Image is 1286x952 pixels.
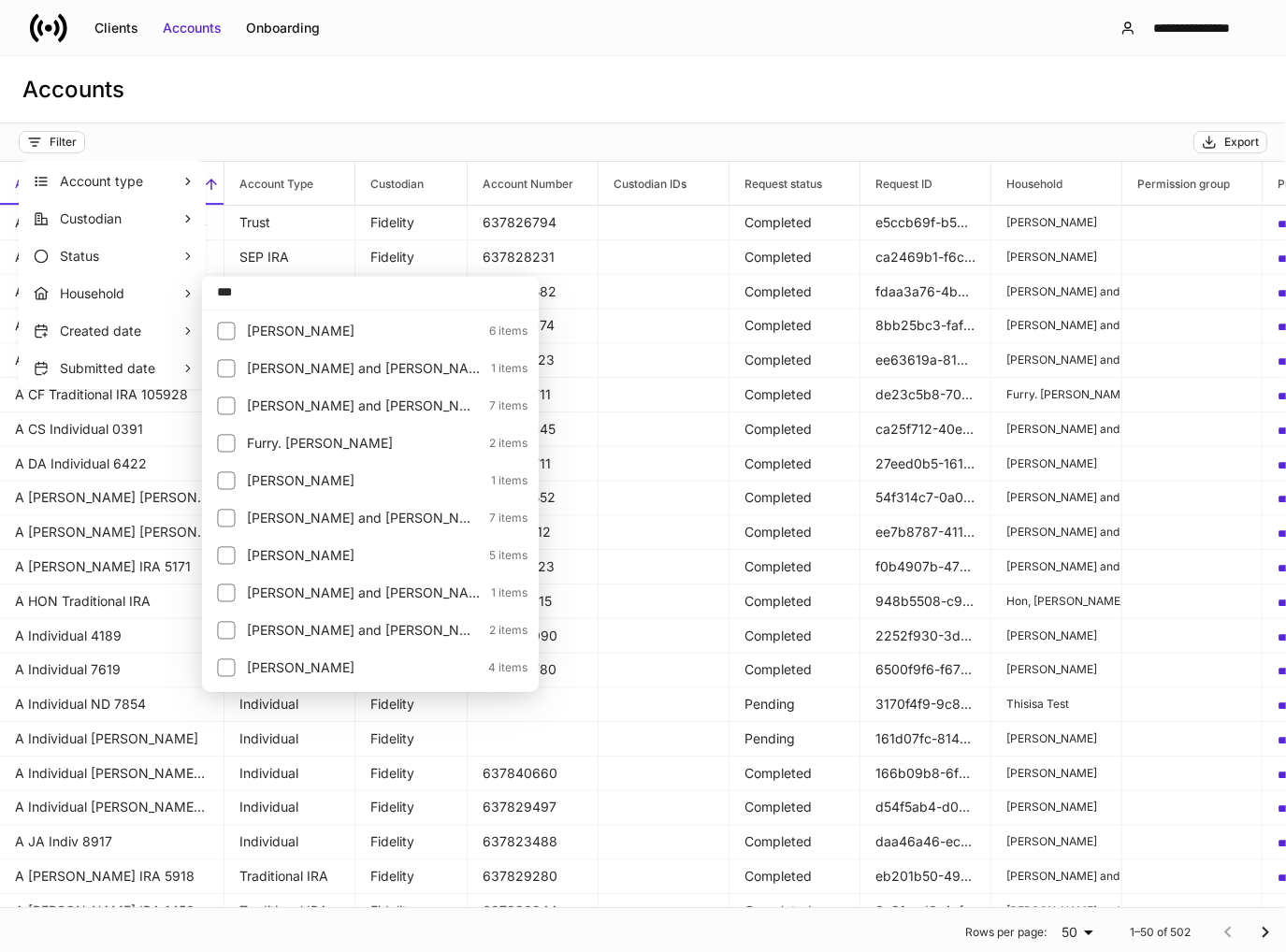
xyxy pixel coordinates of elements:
p: 1 items [480,473,527,488]
p: 2 items [478,623,527,638]
p: 4 items [477,660,527,675]
p: Household [60,284,181,303]
p: 1 items [480,585,527,600]
p: 1 items [480,361,527,376]
p: 6 items [478,324,527,339]
p: 7 items [478,511,527,526]
p: Custodian [60,209,181,228]
p: Murphy, Ron and Katie [247,621,478,640]
p: Manke, William and Carole [247,584,480,602]
p: Armstrong, Jacob [247,322,478,340]
p: Status [60,247,181,266]
p: Kolesar, Roberta [247,546,478,565]
p: Created date [60,322,181,340]
p: 5 items [478,548,527,563]
p: Peterson, Robert [247,658,477,677]
p: Brown, Kevin and Monica [247,359,480,378]
p: Furry. Carol Jean [247,434,478,453]
p: Account type [60,172,181,191]
p: 7 items [478,398,527,413]
p: Kaeder, Veronica [247,471,480,490]
p: 2 items [478,436,527,451]
p: Submitted date [60,359,181,378]
p: Klein, Robert and Roberta [247,509,478,527]
p: Erola, David and Sarah [247,397,478,415]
